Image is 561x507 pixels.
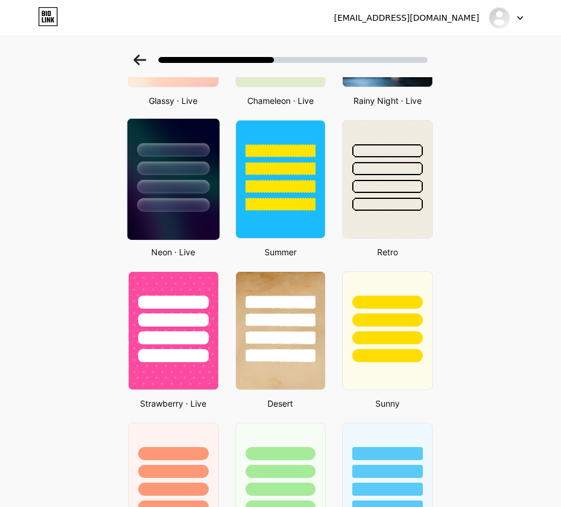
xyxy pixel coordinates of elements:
div: Glassy · Live [125,94,222,107]
div: [EMAIL_ADDRESS][DOMAIN_NAME] [334,12,479,24]
div: Summer [232,246,330,258]
div: Strawberry · Live [125,397,222,410]
div: Sunny [339,397,436,410]
div: Neon · Live [125,246,222,258]
div: Desert [232,397,330,410]
img: queencinx4 [488,7,511,29]
div: Rainy Night · Live [339,94,436,107]
div: Retro [339,246,436,258]
div: Chameleon · Live [232,94,330,107]
img: neon.jpg [128,119,219,240]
